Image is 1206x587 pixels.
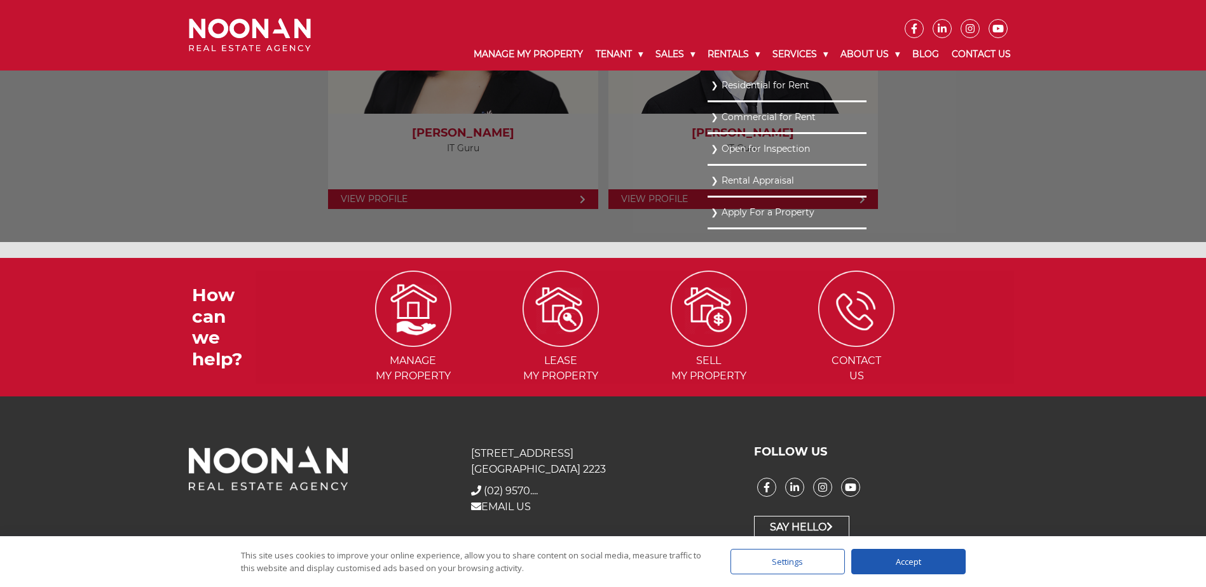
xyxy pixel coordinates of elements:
a: Rentals [701,38,766,71]
h3: FOLLOW US [754,445,1017,459]
a: Apply For a Property [711,204,863,221]
a: Manage My Property [467,38,589,71]
a: Leasemy Property [488,302,634,382]
a: Contact Us [945,38,1017,71]
a: Managemy Property [340,302,486,382]
span: Contact Us [784,353,929,384]
a: Sellmy Property [636,302,782,382]
a: Tenant [589,38,649,71]
a: Rental Appraisal [711,172,863,189]
div: Accept [851,549,966,574]
h3: How can we help? [192,285,256,370]
img: ICONS [375,271,451,347]
img: ICONS [671,271,747,347]
a: Open for Inspection [711,140,863,158]
div: Settings [730,549,845,574]
img: Noonan Real Estate Agency [189,18,311,52]
a: EMAIL US [471,501,531,513]
a: Sales [649,38,701,71]
p: [STREET_ADDRESS] [GEOGRAPHIC_DATA] 2223 [471,445,734,477]
a: Services [766,38,834,71]
a: Blog [906,38,945,71]
img: ICONS [523,271,599,347]
div: This site uses cookies to improve your online experience, allow you to share content on social me... [241,549,705,574]
a: Say Hello [754,516,849,539]
span: Sell my Property [636,353,782,384]
span: Lease my Property [488,353,634,384]
img: ICONS [818,271,894,347]
a: ContactUs [784,302,929,382]
span: Manage my Property [340,353,486,384]
span: (02) 9570.... [484,485,538,497]
a: Commercial for Rent [711,109,863,126]
a: Residential for Rent [711,77,863,94]
a: Click to reveal phone number [484,485,538,497]
a: About Us [834,38,906,71]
